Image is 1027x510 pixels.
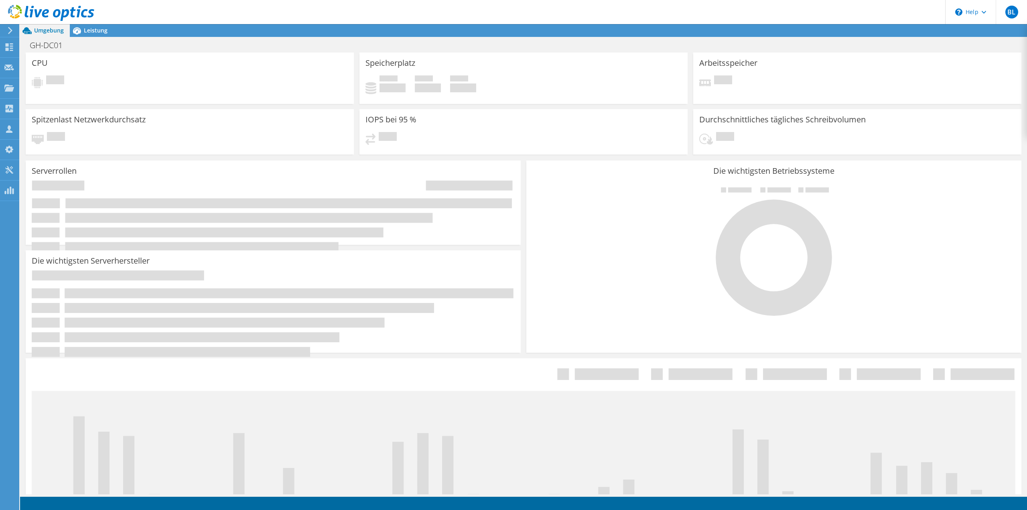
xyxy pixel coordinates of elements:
[32,167,77,175] h3: Serverrollen
[415,75,433,83] span: Verfügbar
[34,26,64,34] span: Umgebung
[46,75,64,86] span: Ausstehend
[699,59,757,67] h3: Arbeitsspeicher
[699,115,866,124] h3: Durchschnittliches tägliches Schreibvolumen
[84,26,108,34] span: Leistung
[450,75,468,83] span: Insgesamt
[716,132,734,143] span: Ausstehend
[32,59,48,67] h3: CPU
[32,115,146,124] h3: Spitzenlast Netzwerkdurchsatz
[532,167,1015,175] h3: Die wichtigsten Betriebssysteme
[365,59,415,67] h3: Speicherplatz
[380,83,406,92] h4: 0 GiB
[714,75,732,86] span: Ausstehend
[450,83,476,92] h4: 0 GiB
[955,8,962,16] svg: \n
[379,132,397,143] span: Ausstehend
[380,75,398,83] span: Belegt
[32,256,150,265] h3: Die wichtigsten Serverhersteller
[415,83,441,92] h4: 0 GiB
[26,41,75,50] h1: GH-DC01
[47,132,65,143] span: Ausstehend
[1005,6,1018,18] span: BL
[365,115,416,124] h3: IOPS bei 95 %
